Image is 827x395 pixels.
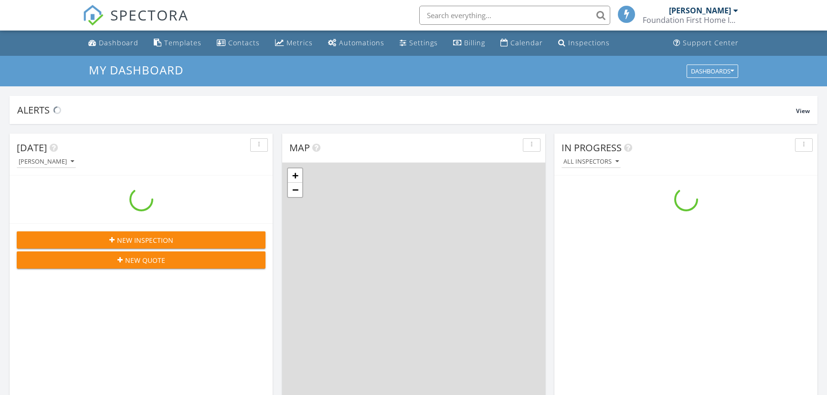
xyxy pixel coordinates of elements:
span: Map [289,141,310,154]
a: Contacts [213,34,264,52]
div: Contacts [228,38,260,47]
div: Automations [339,38,384,47]
button: Dashboards [687,64,738,78]
div: Alerts [17,104,796,116]
div: Calendar [510,38,543,47]
span: In Progress [562,141,622,154]
div: [PERSON_NAME] [19,158,74,165]
span: [DATE] [17,141,47,154]
div: Templates [164,38,201,47]
div: Dashboards [691,68,734,74]
img: The Best Home Inspection Software - Spectora [83,5,104,26]
a: SPECTORA [83,13,189,33]
a: Zoom in [288,168,302,183]
a: Billing [449,34,489,52]
a: Automations (Basic) [324,34,388,52]
a: Zoom out [288,183,302,197]
div: Foundation First Home Inspections [643,15,738,25]
a: Dashboard [85,34,142,52]
a: Settings [396,34,442,52]
a: Support Center [669,34,742,52]
div: All Inspectors [563,158,619,165]
div: Inspections [568,38,610,47]
div: Dashboard [99,38,138,47]
input: Search everything... [419,6,610,25]
a: Inspections [554,34,614,52]
div: Settings [409,38,438,47]
a: Metrics [271,34,317,52]
span: View [796,107,810,115]
div: Billing [464,38,485,47]
button: [PERSON_NAME] [17,156,76,168]
button: New Quote [17,251,265,269]
span: New Inspection [117,235,173,245]
button: New Inspection [17,231,265,249]
a: Templates [150,34,205,52]
span: New Quote [125,255,165,265]
div: Metrics [286,38,313,47]
div: Support Center [683,38,739,47]
span: My Dashboard [89,62,183,78]
span: SPECTORA [110,5,189,25]
button: All Inspectors [562,156,621,168]
div: [PERSON_NAME] [669,6,731,15]
a: Calendar [497,34,547,52]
